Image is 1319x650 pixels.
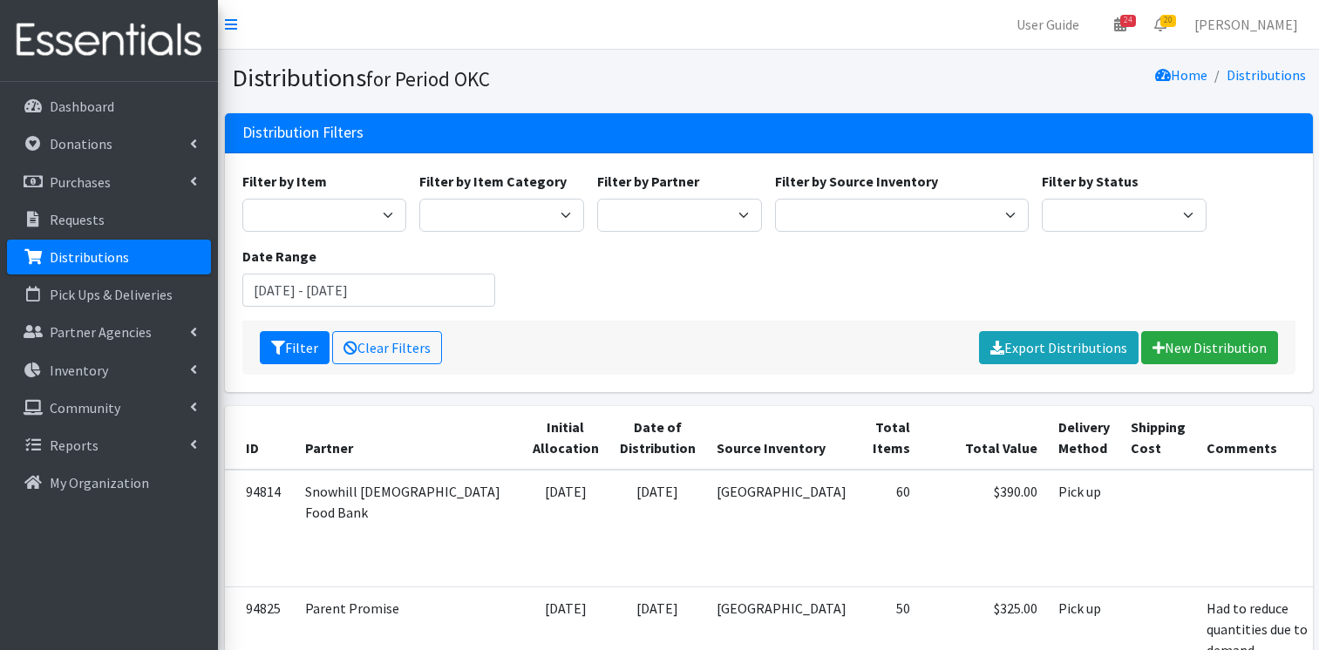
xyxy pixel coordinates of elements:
[1048,406,1120,470] th: Delivery Method
[50,211,105,228] p: Requests
[7,126,211,161] a: Donations
[1160,15,1176,27] span: 20
[7,465,211,500] a: My Organization
[1155,66,1207,84] a: Home
[706,470,857,587] td: [GEOGRAPHIC_DATA]
[242,274,496,307] input: January 1, 2011 - December 31, 2011
[857,470,921,587] td: 60
[921,470,1048,587] td: $390.00
[609,470,706,587] td: [DATE]
[522,406,609,470] th: Initial Allocation
[1003,7,1093,42] a: User Guide
[50,98,114,115] p: Dashboard
[609,406,706,470] th: Date of Distribution
[597,171,699,192] label: Filter by Partner
[857,406,921,470] th: Total Items
[1120,406,1196,470] th: Shipping Cost
[295,470,522,587] td: Snowhill [DEMOGRAPHIC_DATA] Food Bank
[1048,470,1120,587] td: Pick up
[1180,7,1312,42] a: [PERSON_NAME]
[232,63,763,93] h1: Distributions
[7,315,211,349] a: Partner Agencies
[295,406,522,470] th: Partner
[1140,7,1180,42] a: 20
[522,470,609,587] td: [DATE]
[242,171,327,192] label: Filter by Item
[7,428,211,463] a: Reports
[225,406,295,470] th: ID
[1120,15,1136,27] span: 24
[7,277,211,312] a: Pick Ups & Deliveries
[242,246,316,267] label: Date Range
[50,248,129,266] p: Distributions
[50,286,173,303] p: Pick Ups & Deliveries
[366,66,490,91] small: for Period OKC
[979,331,1139,364] a: Export Distributions
[50,474,149,491] p: My Organization
[706,406,857,470] th: Source Inventory
[7,89,211,124] a: Dashboard
[1141,331,1278,364] a: New Distribution
[225,470,295,587] td: 94814
[332,331,442,364] a: Clear Filters
[7,390,211,425] a: Community
[1100,7,1140,42] a: 24
[50,362,108,379] p: Inventory
[50,437,99,454] p: Reports
[50,399,120,416] p: Community
[7,202,211,237] a: Requests
[50,323,152,341] p: Partner Agencies
[1227,66,1306,84] a: Distributions
[50,173,111,191] p: Purchases
[7,165,211,200] a: Purchases
[775,171,938,192] label: Filter by Source Inventory
[7,353,211,388] a: Inventory
[260,331,330,364] button: Filter
[921,406,1048,470] th: Total Value
[1042,171,1139,192] label: Filter by Status
[7,240,211,274] a: Distributions
[419,171,567,192] label: Filter by Item Category
[50,135,112,152] p: Donations
[7,11,211,70] img: HumanEssentials
[242,124,364,142] h3: Distribution Filters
